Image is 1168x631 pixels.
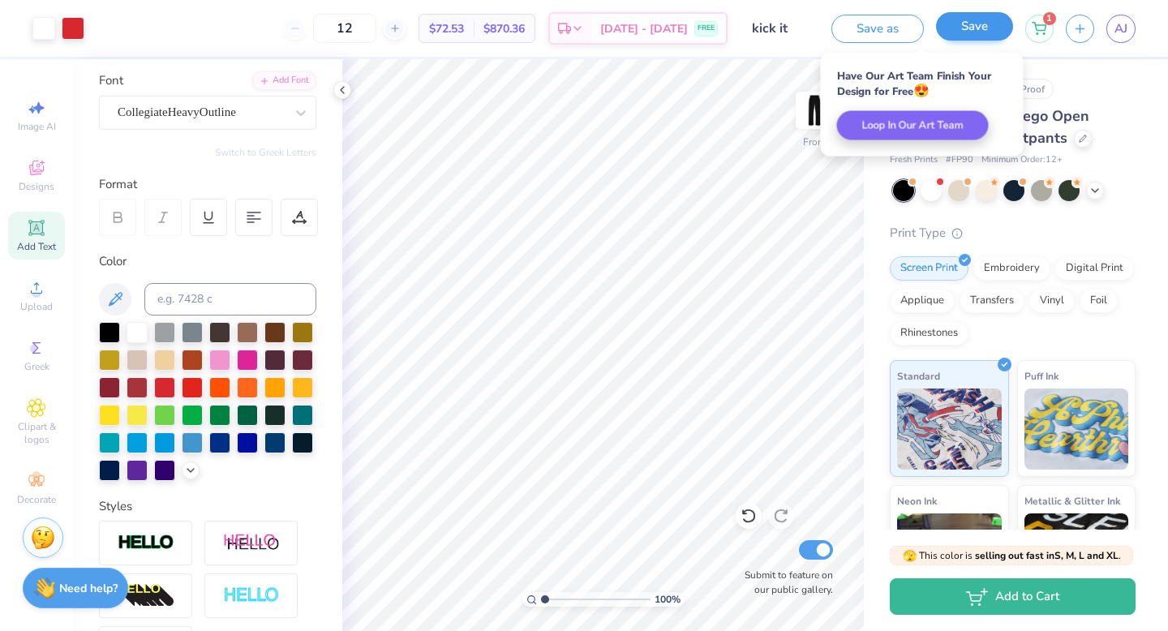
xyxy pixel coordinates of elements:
[99,252,316,271] div: Color
[483,20,525,37] span: $870.36
[1024,513,1129,595] img: Metallic & Glitter Ink
[1024,492,1120,509] span: Metallic & Glitter Ink
[897,492,937,509] span: Neon Ink
[837,69,1007,99] div: Have Our Art Team Finish Your Design for Free
[890,321,968,346] div: Rhinestones
[59,581,118,596] strong: Need help?
[20,300,53,313] span: Upload
[960,289,1024,313] div: Transfers
[99,71,123,90] label: Font
[890,224,1136,243] div: Print Type
[831,15,924,43] button: Save as
[803,135,827,149] div: Front
[144,283,316,315] input: e.g. 7428 c
[118,534,174,552] img: Stroke
[99,175,318,194] div: Format
[313,14,376,43] input: – –
[429,20,464,37] span: $72.53
[913,82,930,100] span: 😍
[19,180,54,193] span: Designs
[18,120,56,133] span: Image AI
[897,388,1002,470] img: Standard
[17,493,56,506] span: Decorate
[973,256,1050,281] div: Embroidery
[890,289,955,313] div: Applique
[798,94,831,127] img: Front
[8,420,65,446] span: Clipart & logos
[890,578,1136,615] button: Add to Cart
[1114,19,1127,38] span: AJ
[223,586,280,605] img: Negative Space
[936,12,1013,41] button: Save
[897,367,940,384] span: Standard
[118,583,174,609] img: 3d Illusion
[736,568,833,597] label: Submit to feature on our public gallery.
[252,71,316,90] div: Add Font
[17,240,56,253] span: Add Text
[655,592,681,607] span: 100 %
[903,548,1121,563] span: This color is .
[1029,289,1075,313] div: Vinyl
[740,12,819,45] input: Untitled Design
[600,20,688,37] span: [DATE] - [DATE]
[837,111,989,140] button: Loop In Our Art Team
[223,533,280,553] img: Shadow
[1024,388,1129,470] img: Puff Ink
[1055,256,1134,281] div: Digital Print
[975,549,1119,562] strong: selling out fast in S, M, L and XL
[1024,367,1058,384] span: Puff Ink
[897,513,1002,595] img: Neon Ink
[698,23,715,34] span: FREE
[215,146,316,159] button: Switch to Greek Letters
[890,256,968,281] div: Screen Print
[1106,15,1136,43] a: AJ
[1043,12,1056,25] span: 1
[24,360,49,373] span: Greek
[99,497,316,516] div: Styles
[903,548,917,564] span: 🫣
[1080,289,1118,313] div: Foil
